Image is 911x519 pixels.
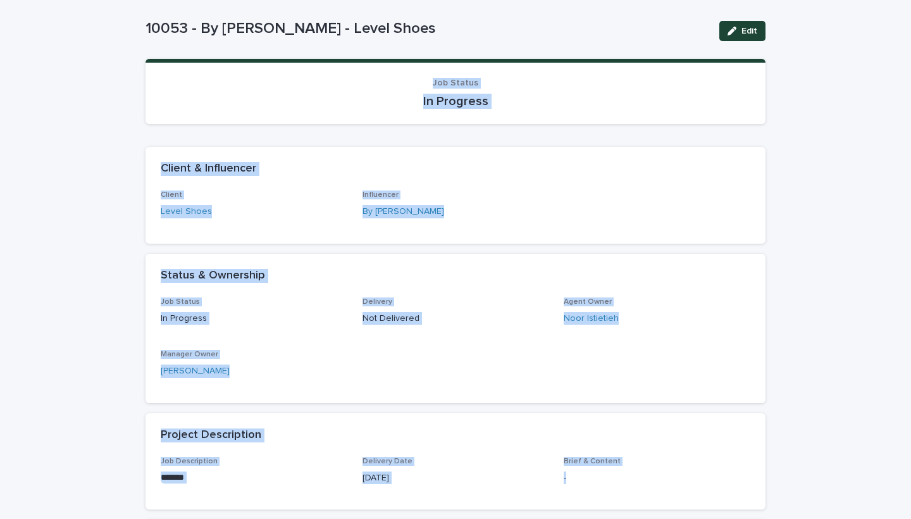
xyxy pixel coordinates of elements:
span: Job Status [161,298,200,306]
span: Brief & Content [564,458,621,465]
span: Client [161,191,182,199]
span: Job Status [433,78,478,87]
span: Influencer [363,191,399,199]
p: [DATE] [363,472,549,485]
p: Not Delivered [363,312,549,325]
span: Delivery [363,298,392,306]
a: By [PERSON_NAME] [363,205,444,218]
span: Manager Owner [161,351,218,358]
p: In Progress [161,94,750,109]
button: Edit [719,21,765,41]
a: Noor Istietieh [564,312,619,325]
h2: Project Description [161,428,261,442]
h2: Client & Influencer [161,162,256,176]
h2: Status & Ownership [161,269,265,283]
span: Agent Owner [564,298,612,306]
p: - [564,472,750,485]
p: In Progress [161,312,347,325]
p: 10053 - By [PERSON_NAME] - Level Shoes [146,20,709,38]
span: Edit [741,27,757,35]
span: Delivery Date [363,458,412,465]
a: Level Shoes [161,205,212,218]
a: [PERSON_NAME] [161,365,230,378]
span: Job Description [161,458,218,465]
